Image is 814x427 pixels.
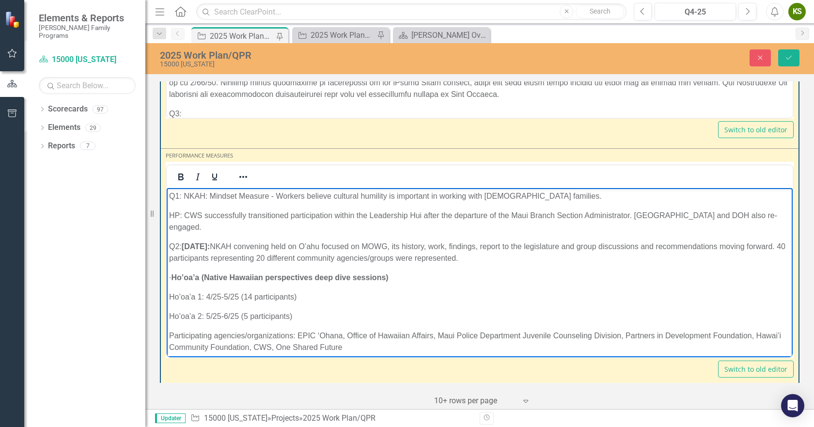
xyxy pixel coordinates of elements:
[210,30,274,42] div: 2025 Work Plan/QPR
[311,29,375,41] div: 2025 Work Plan/QPR
[93,105,108,113] div: 97
[160,50,516,61] div: 2025 Work Plan/QPR
[39,54,136,65] a: 15000 [US_STATE]
[590,7,610,15] span: Search
[271,413,299,423] a: Projects
[166,152,794,159] div: Performance Measures
[295,29,375,41] a: 2025 Work Plan/QPR
[206,170,223,184] button: Underline
[39,12,136,24] span: Elements & Reports
[303,413,376,423] div: 2025 Work Plan/QPR
[196,3,626,20] input: Search ClearPoint...
[5,11,22,28] img: ClearPoint Strategy
[160,61,516,68] div: 15000 [US_STATE]
[172,170,189,184] button: Bold
[155,413,186,423] span: Updater
[2,28,624,63] p: Q2: NKAH network continued to hold Native Hawaiian perspectives trainings for CWS and related sta...
[655,3,736,20] button: Q4-25
[2,2,624,26] p: Q1: MOWG report shared with key stakeholders. MOWG members and EPIC leadership planned for MOWG p...
[718,361,794,378] button: Switch to old editor
[788,3,806,20] button: KS
[204,413,267,423] a: 15000 [US_STATE]
[39,77,136,94] input: Search Below...
[576,5,624,18] button: Search
[167,188,793,357] iframe: Rich Text Area
[85,124,101,132] div: 29
[658,6,733,18] div: Q4-25
[2,76,624,88] p: Q3:
[189,170,206,184] button: Italic
[2,159,624,171] p: Q3:
[48,122,80,133] a: Elements
[39,24,136,40] small: [PERSON_NAME] Family Programs
[190,413,472,424] div: » »
[48,141,75,152] a: Reports
[781,394,804,417] div: Open Intercom Messenger
[2,70,624,152] p: LO: I dolors ametconsec adipisc elit seddo eius tem Inci Utlabo Etdolor (MAG) aliquae adminim ven...
[718,121,794,138] button: Switch to old editor
[80,142,95,150] div: 7
[395,29,487,41] a: [PERSON_NAME] Overview
[48,104,88,115] a: Scorecards
[2,33,624,68] p: Q2: A series of meetings took place in this quarter, with MOWG at the center of the discussions, ...
[2,95,624,107] p: Q4:
[235,170,251,184] button: Reveal or hide additional toolbar items
[411,29,487,41] div: [PERSON_NAME] Overview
